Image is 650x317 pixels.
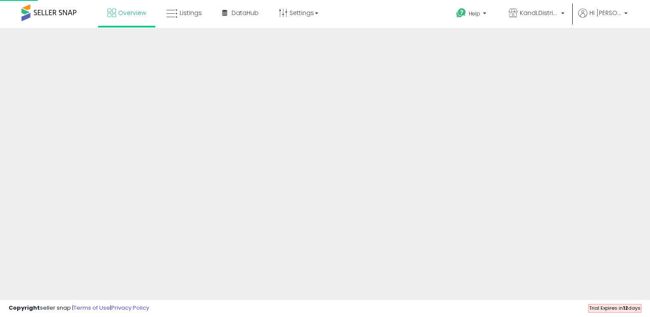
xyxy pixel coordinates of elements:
span: Trial Expires in days [589,305,641,311]
span: Overview [118,9,146,17]
strong: Copyright [9,304,40,312]
span: Help [469,10,480,17]
span: Listings [180,9,202,17]
a: Terms of Use [73,304,110,312]
div: seller snap | | [9,304,149,312]
span: DataHub [232,9,259,17]
a: Privacy Policy [111,304,149,312]
span: KandLDistribution LLC [520,9,558,17]
a: Hi [PERSON_NAME] [578,9,628,28]
b: 12 [623,305,628,311]
span: Hi [PERSON_NAME] [589,9,622,17]
a: Help [449,1,495,28]
i: Get Help [456,8,467,18]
